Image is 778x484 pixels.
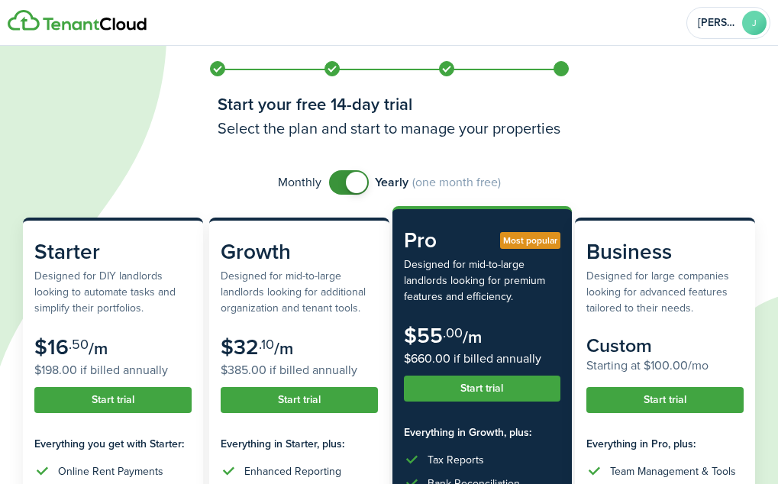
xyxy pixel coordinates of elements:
subscription-pricing-card-price-cents: .00 [443,323,463,343]
subscription-pricing-card-price-annual: $660.00 if billed annually [404,350,561,368]
subscription-pricing-card-price-cents: .50 [69,334,89,354]
div: Team Management & Tools [610,463,736,479]
div: Online Rent Payments [58,463,163,479]
h1: Start your free 14-day trial [218,92,561,117]
button: Start trial [34,387,192,413]
subscription-pricing-card-price-period: /m [463,324,482,350]
subscription-pricing-card-price-amount: Custom [586,331,652,360]
button: Start trial [404,376,561,402]
button: Start trial [586,387,744,413]
subscription-pricing-card-title: Starter [34,236,192,268]
subscription-pricing-card-price-annual: $198.00 if billed annually [34,361,192,379]
subscription-pricing-card-description: Designed for mid-to-large landlords looking for additional organization and tenant tools. [221,268,378,316]
div: Tax Reports [428,452,484,468]
span: Monthly [278,173,321,192]
subscription-pricing-card-price-cents: .10 [259,334,274,354]
subscription-pricing-card-features-title: Everything in Pro, plus: [586,436,744,452]
subscription-pricing-card-price-amount: $16 [34,331,69,363]
img: Logo [8,10,147,31]
subscription-pricing-card-features-title: Everything in Starter, plus: [221,436,378,452]
subscription-pricing-card-price-amount: $55 [404,320,443,351]
subscription-pricing-card-description: Designed for DIY landlords looking to automate tasks and simplify their portfolios. [34,268,192,316]
subscription-pricing-card-title: Pro [404,224,561,257]
avatar-text: J [742,11,767,35]
h3: Select the plan and start to manage your properties [218,117,561,140]
subscription-pricing-card-price-period: /m [274,336,293,361]
span: Most popular [503,234,557,247]
subscription-pricing-card-price-amount: $32 [221,331,259,363]
subscription-pricing-card-description: Designed for mid-to-large landlords looking for premium features and efficiency. [404,257,561,305]
subscription-pricing-card-title: Business [586,236,744,268]
span: JAMES [698,18,736,28]
subscription-pricing-card-features-title: Everything in Growth, plus: [404,424,561,440]
button: Start trial [221,387,378,413]
subscription-pricing-card-price-annual: Starting at $100.00/mo [586,357,744,375]
subscription-pricing-card-price-annual: $385.00 if billed annually [221,361,378,379]
div: Enhanced Reporting [244,463,341,479]
button: Open menu [686,7,770,39]
subscription-pricing-card-price-period: /m [89,336,108,361]
subscription-pricing-card-description: Designed for large companies looking for advanced features tailored to their needs. [586,268,744,316]
subscription-pricing-card-title: Growth [221,236,378,268]
subscription-pricing-card-features-title: Everything you get with Starter: [34,436,192,452]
